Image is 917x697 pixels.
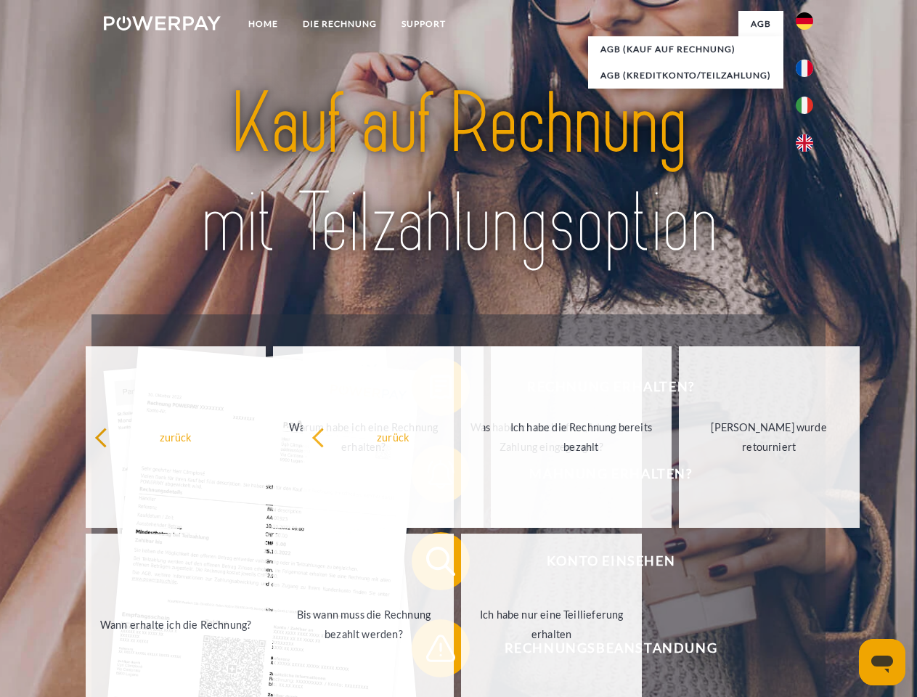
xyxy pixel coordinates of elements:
[94,427,258,447] div: zurück
[290,11,389,37] a: DIE RECHNUNG
[796,97,813,114] img: it
[688,417,851,457] div: [PERSON_NAME] wurde retourniert
[282,605,445,644] div: Bis wann muss die Rechnung bezahlt werden?
[588,62,783,89] a: AGB (Kreditkonto/Teilzahlung)
[738,11,783,37] a: agb
[796,134,813,152] img: en
[94,614,258,634] div: Wann erhalte ich die Rechnung?
[796,60,813,77] img: fr
[139,70,778,278] img: title-powerpay_de.svg
[311,427,475,447] div: zurück
[389,11,458,37] a: SUPPORT
[282,417,445,457] div: Warum habe ich eine Rechnung erhalten?
[859,639,905,685] iframe: Schaltfläche zum Öffnen des Messaging-Fensters
[500,417,663,457] div: Ich habe die Rechnung bereits bezahlt
[470,605,633,644] div: Ich habe nur eine Teillieferung erhalten
[796,12,813,30] img: de
[104,16,221,30] img: logo-powerpay-white.svg
[236,11,290,37] a: Home
[588,36,783,62] a: AGB (Kauf auf Rechnung)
